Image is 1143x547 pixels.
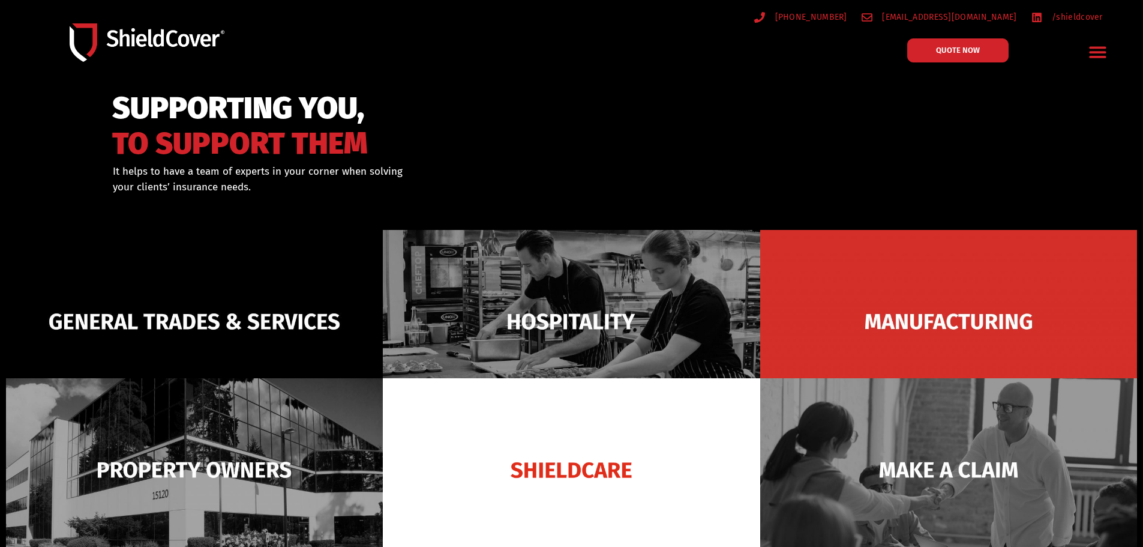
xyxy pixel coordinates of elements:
a: QUOTE NOW [907,38,1009,62]
span: SUPPORTING YOU, [112,96,368,121]
a: /shieldcover [1031,10,1103,25]
p: your clients’ insurance needs. [113,180,633,195]
a: [PHONE_NUMBER] [754,10,847,25]
span: QUOTE NOW [936,46,980,54]
span: [PHONE_NUMBER] [772,10,847,25]
img: Shield-Cover-Underwriting-Australia-logo-full [70,23,224,61]
span: [EMAIL_ADDRESS][DOMAIN_NAME] [879,10,1016,25]
div: It helps to have a team of experts in your corner when solving [113,164,633,195]
div: Menu Toggle [1084,38,1112,66]
a: [EMAIL_ADDRESS][DOMAIN_NAME] [862,10,1017,25]
span: /shieldcover [1049,10,1103,25]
